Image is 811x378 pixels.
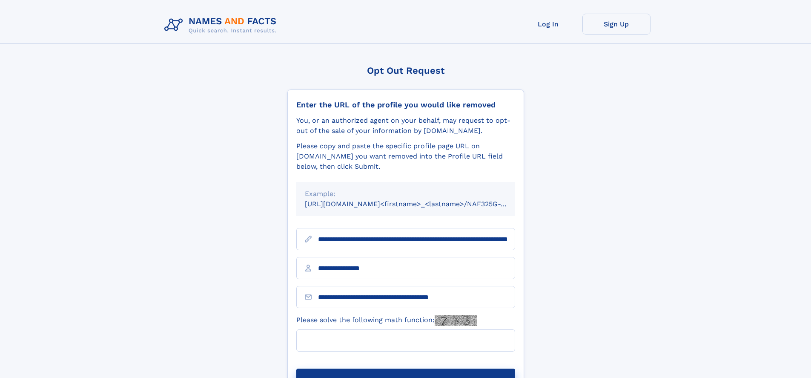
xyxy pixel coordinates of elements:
[514,14,582,35] a: Log In
[296,141,515,172] div: Please copy and paste the specific profile page URL on [DOMAIN_NAME] you want removed into the Pr...
[582,14,651,35] a: Sign Up
[296,315,477,326] label: Please solve the following math function:
[305,189,507,199] div: Example:
[296,115,515,136] div: You, or an authorized agent on your behalf, may request to opt-out of the sale of your informatio...
[296,100,515,110] div: Enter the URL of the profile you would like removed
[305,200,531,208] small: [URL][DOMAIN_NAME]<firstname>_<lastname>/NAF325G-xxxxxxxx
[287,65,524,76] div: Opt Out Request
[161,14,284,37] img: Logo Names and Facts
